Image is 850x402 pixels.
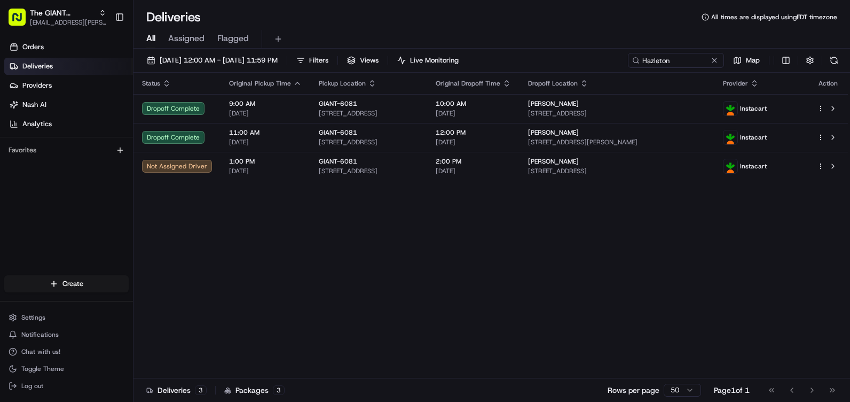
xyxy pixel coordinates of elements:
button: [EMAIL_ADDRESS][PERSON_NAME][PERSON_NAME][DOMAIN_NAME] [30,18,106,27]
span: Status [142,79,160,88]
div: Deliveries [146,385,207,396]
a: Analytics [4,115,133,133]
span: 10:00 AM [436,99,511,108]
h1: Deliveries [146,9,201,26]
span: [DATE] [229,138,302,146]
span: [STREET_ADDRESS] [528,109,706,118]
span: Notifications [21,330,59,339]
span: [STREET_ADDRESS] [319,138,419,146]
span: Dropoff Location [528,79,578,88]
button: Chat with us! [4,344,129,359]
span: [STREET_ADDRESS] [528,167,706,175]
span: [PERSON_NAME] [528,157,579,166]
span: Instacart [740,162,767,171]
span: Flagged [217,32,249,45]
button: Create [4,275,129,292]
span: Log out [21,382,43,390]
span: 1:00 PM [229,157,302,166]
button: The GIANT Company[EMAIL_ADDRESS][PERSON_NAME][PERSON_NAME][DOMAIN_NAME] [4,4,111,30]
button: Log out [4,378,129,393]
span: Assigned [168,32,204,45]
span: Providers [22,81,52,90]
span: Views [360,56,379,65]
span: All [146,32,155,45]
div: Action [817,79,839,88]
img: profile_instacart_ahold_partner.png [723,159,737,173]
span: Original Pickup Time [229,79,291,88]
span: [STREET_ADDRESS][PERSON_NAME] [528,138,706,146]
span: Create [62,279,83,289]
span: Toggle Theme [21,365,64,373]
span: [PERSON_NAME] [528,99,579,108]
button: Refresh [827,53,841,68]
span: [DATE] [436,167,511,175]
button: [DATE] 12:00 AM - [DATE] 11:59 PM [142,53,282,68]
span: [DATE] 12:00 AM - [DATE] 11:59 PM [160,56,278,65]
a: Deliveries [4,58,133,75]
a: Nash AI [4,96,133,113]
button: Map [728,53,765,68]
span: [DATE] [436,109,511,118]
span: Instacart [740,104,767,113]
span: [STREET_ADDRESS] [319,167,419,175]
div: Page 1 of 1 [714,385,750,396]
span: Filters [309,56,328,65]
a: Orders [4,38,133,56]
span: [STREET_ADDRESS] [319,109,419,118]
span: 11:00 AM [229,128,302,137]
img: profile_instacart_ahold_partner.png [723,102,737,115]
span: 2:00 PM [436,157,511,166]
button: Notifications [4,327,129,342]
div: Packages [224,385,285,396]
span: Nash AI [22,100,46,110]
span: GIANT-6081 [319,157,357,166]
span: Pickup Location [319,79,366,88]
span: GIANT-6081 [319,128,357,137]
span: 9:00 AM [229,99,302,108]
button: Filters [292,53,333,68]
span: Orders [22,42,44,52]
span: All times are displayed using EDT timezone [711,13,837,21]
span: [PERSON_NAME] [528,128,579,137]
span: Analytics [22,119,52,129]
input: Type to search [628,53,724,68]
span: [DATE] [229,167,302,175]
span: Map [746,56,760,65]
span: [DATE] [229,109,302,118]
span: Original Dropoff Time [436,79,500,88]
span: [DATE] [436,138,511,146]
button: Settings [4,310,129,325]
button: Live Monitoring [392,53,463,68]
div: 3 [273,385,285,395]
span: Live Monitoring [410,56,459,65]
span: GIANT-6081 [319,99,357,108]
div: 3 [195,385,207,395]
span: 12:00 PM [436,128,511,137]
span: Settings [21,313,45,322]
span: Provider [723,79,748,88]
div: Favorites [4,142,129,159]
a: Providers [4,77,133,94]
img: profile_instacart_ahold_partner.png [723,130,737,144]
button: Views [342,53,383,68]
span: Deliveries [22,61,53,71]
p: Rows per page [608,385,659,396]
button: Toggle Theme [4,361,129,376]
span: Chat with us! [21,347,60,356]
button: The GIANT Company [30,7,95,18]
span: Instacart [740,133,767,142]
